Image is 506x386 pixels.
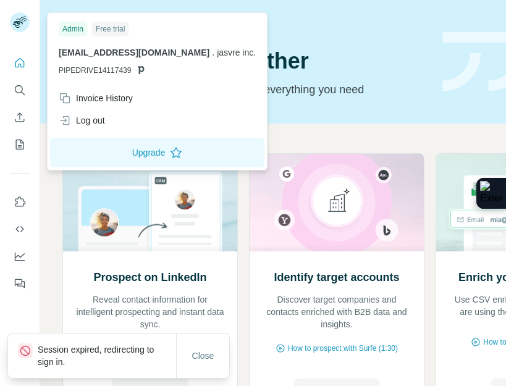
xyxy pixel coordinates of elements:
span: Close [192,350,214,362]
img: Prospect on LinkedIn [62,154,238,251]
button: Search [10,79,30,101]
button: Enrich CSV [10,106,30,128]
button: Use Surfe on LinkedIn [10,191,30,213]
button: My lists [10,133,30,156]
div: Admin [59,22,87,36]
button: Close [183,345,223,367]
div: Invoice History [59,92,133,104]
button: Upgrade [50,138,264,167]
div: Free trial [92,22,129,36]
span: How to prospect with Surfe (1:30) [288,343,398,354]
span: . [212,48,214,57]
span: jasvre inc. [217,48,256,57]
button: Use Surfe API [10,218,30,240]
p: Discover target companies and contacts enriched with B2B data and insights. [262,293,411,330]
p: Session expired, redirecting to sign in. [38,343,176,368]
button: Quick start [10,52,30,74]
div: Log out [59,114,105,127]
button: Dashboard [10,245,30,267]
span: [EMAIL_ADDRESS][DOMAIN_NAME] [59,48,209,57]
button: Feedback [10,272,30,295]
img: Identify target accounts [249,154,424,251]
h2: Identify target accounts [274,269,399,286]
p: Reveal contact information for intelligent prospecting and instant data sync. [75,293,225,330]
img: Extension Icon [480,181,502,206]
h2: Prospect on LinkedIn [93,269,206,286]
span: PIPEDRIVE14117439 [59,65,131,76]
